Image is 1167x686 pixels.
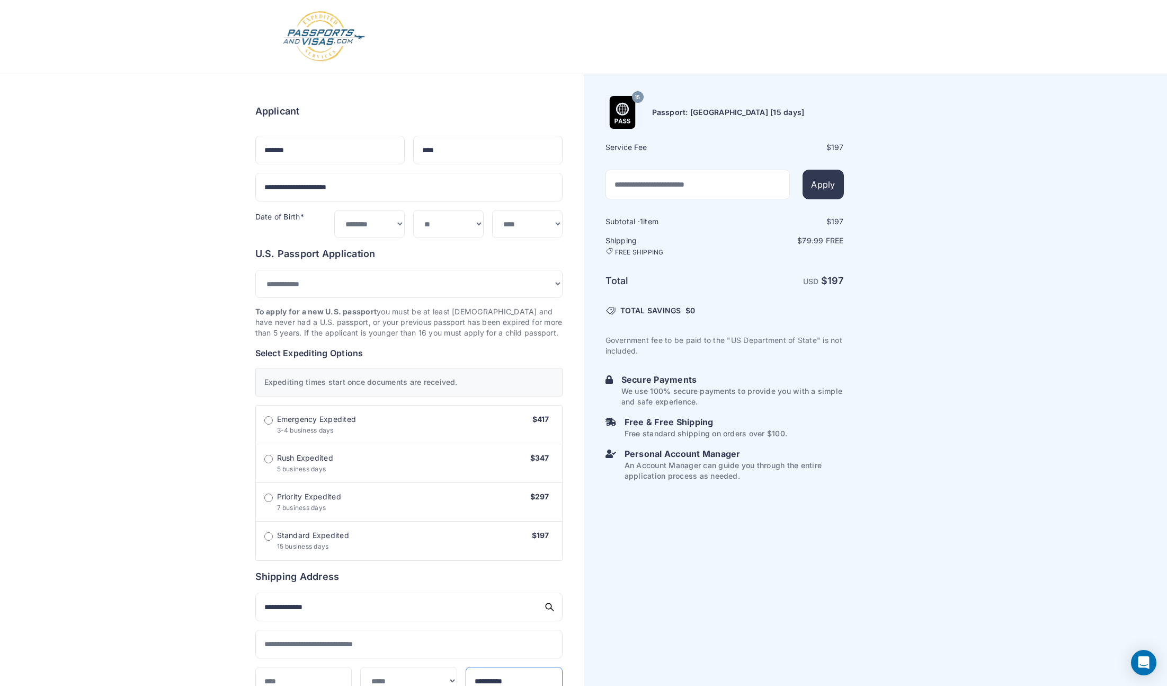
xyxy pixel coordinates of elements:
h6: Free & Free Shipping [625,416,787,428]
h6: Shipping [605,235,724,257]
h6: Personal Account Manager [625,447,844,460]
p: An Account Manager can guide you through the entire application process as needed. [625,460,844,481]
p: $ [726,235,844,246]
span: $197 [532,531,549,540]
span: 0 [690,306,695,315]
img: Product Name [606,96,639,129]
h6: U.S. Passport Application [255,247,563,261]
p: We use 100% secure payments to provide you with a simple and safe experience. [621,386,844,407]
div: $ [726,216,844,227]
span: 7 business days [277,504,326,512]
span: 197 [827,275,844,286]
span: $417 [532,415,549,424]
h6: Total [605,274,724,288]
label: Date of Birth* [255,212,304,221]
span: 1 [640,217,643,226]
span: Emergency Expedited [277,414,357,425]
p: Free standard shipping on orders over $100. [625,428,787,439]
span: $347 [530,453,549,462]
span: $297 [530,492,549,501]
h6: Service Fee [605,142,724,153]
div: Open Intercom Messenger [1131,650,1156,675]
h6: Applicant [255,104,300,119]
span: 15 [635,91,640,104]
span: Rush Expedited [277,453,333,463]
h6: Secure Payments [621,373,844,386]
img: Logo [282,11,366,63]
span: TOTAL SAVINGS [620,305,681,316]
span: 197 [831,143,844,152]
h6: Shipping Address [255,569,563,584]
span: Free [826,236,844,245]
span: 5 business days [277,465,326,473]
h6: Subtotal · item [605,216,724,227]
button: Apply [803,170,843,199]
span: 79.99 [802,236,823,245]
span: Standard Expedited [277,530,349,541]
span: 197 [831,217,844,226]
div: Expediting times start once documents are received. [255,368,563,397]
span: USD [803,277,819,286]
strong: $ [821,275,844,286]
p: Government fee to be paid to the "US Department of State" is not included. [605,335,844,356]
h6: Select Expediting Options [255,347,563,359]
p: you must be at least [DEMOGRAPHIC_DATA] and have never had a U.S. passport, or your previous pass... [255,306,563,338]
span: Priority Expedited [277,491,341,502]
span: 15 business days [277,542,329,550]
strong: To apply for a new U.S. passport [255,307,377,316]
h6: Passport: [GEOGRAPHIC_DATA] [15 days] [652,107,805,118]
span: 3-4 business days [277,426,334,434]
div: $ [726,142,844,153]
span: FREE SHIPPING [615,248,664,257]
span: $ [685,305,696,316]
